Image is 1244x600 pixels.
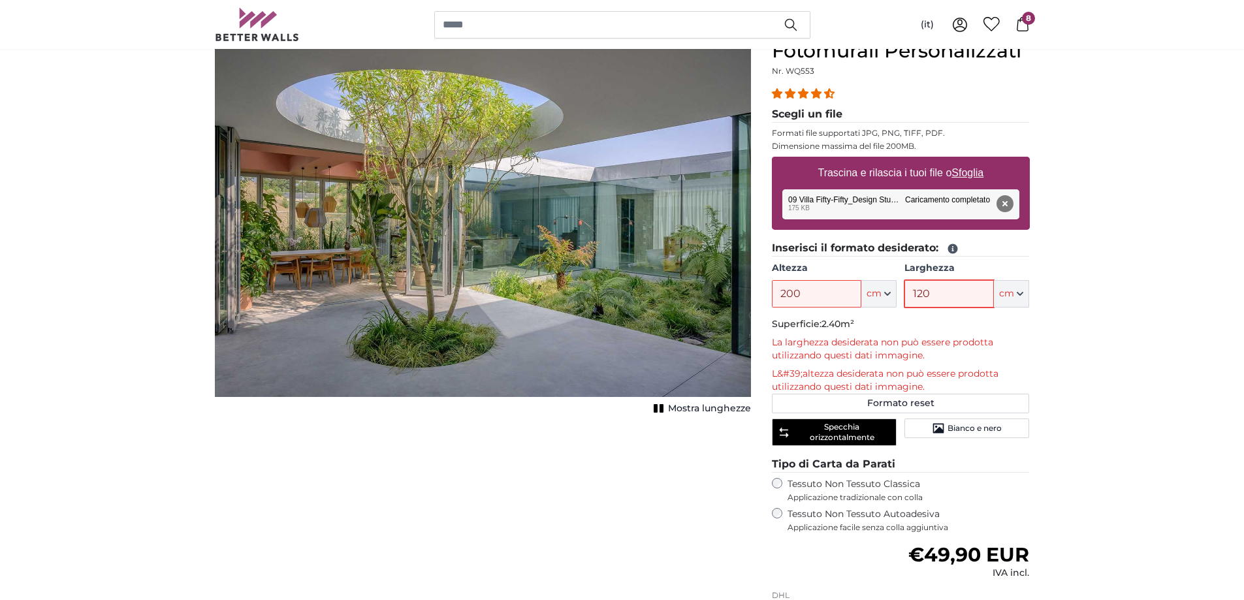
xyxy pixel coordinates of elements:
legend: Inserisci il formato desiderato: [772,240,1030,257]
button: Mostra lunghezze [650,400,751,418]
span: Mostra lunghezze [668,402,751,415]
label: Trascina e rilascia i tuoi file o [812,160,989,186]
img: Betterwalls [215,8,300,41]
span: 4.41 stars [772,87,837,100]
span: cm [999,287,1014,300]
label: Tessuto Non Tessuto Classica [788,478,1030,503]
p: Superficie: [772,318,1030,331]
h1: Fotomurali Personalizzati [772,39,1030,63]
span: Specchia orizzontalmente [793,422,891,443]
span: €49,90 EUR [908,543,1029,567]
span: Applicazione tradizionale con colla [788,492,1030,503]
label: Altezza [772,262,897,275]
span: Applicazione facile senza colla aggiuntiva [788,522,1030,533]
button: cm [861,280,897,308]
label: Tessuto Non Tessuto Autoadesiva [788,508,1030,533]
p: Formati file supportati JPG, PNG, TIFF, PDF. [772,128,1030,138]
p: L&#39;altezza desiderata non può essere prodotta utilizzando questi dati immagine. [772,368,1030,394]
span: 2.40m² [821,318,854,330]
legend: Scegli un file [772,106,1030,123]
span: cm [867,287,882,300]
p: La larghezza desiderata non può essere prodotta utilizzando questi dati immagine. [772,336,1030,362]
u: Sfoglia [951,167,983,178]
p: Dimensione massima del file 200MB. [772,141,1030,151]
button: Bianco e nero [904,418,1029,438]
button: Specchia orizzontalmente [772,418,897,446]
button: cm [994,280,1029,308]
button: Formato reset [772,394,1030,413]
span: 8 [1022,12,1035,25]
span: Bianco e nero [948,423,1002,434]
span: Nr. WQ553 [772,66,814,76]
legend: Tipo di Carta da Parati [772,456,1030,473]
label: Larghezza [904,262,1029,275]
div: 1 of 1 [215,39,751,418]
button: (it) [910,13,944,37]
div: IVA incl. [908,567,1029,580]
